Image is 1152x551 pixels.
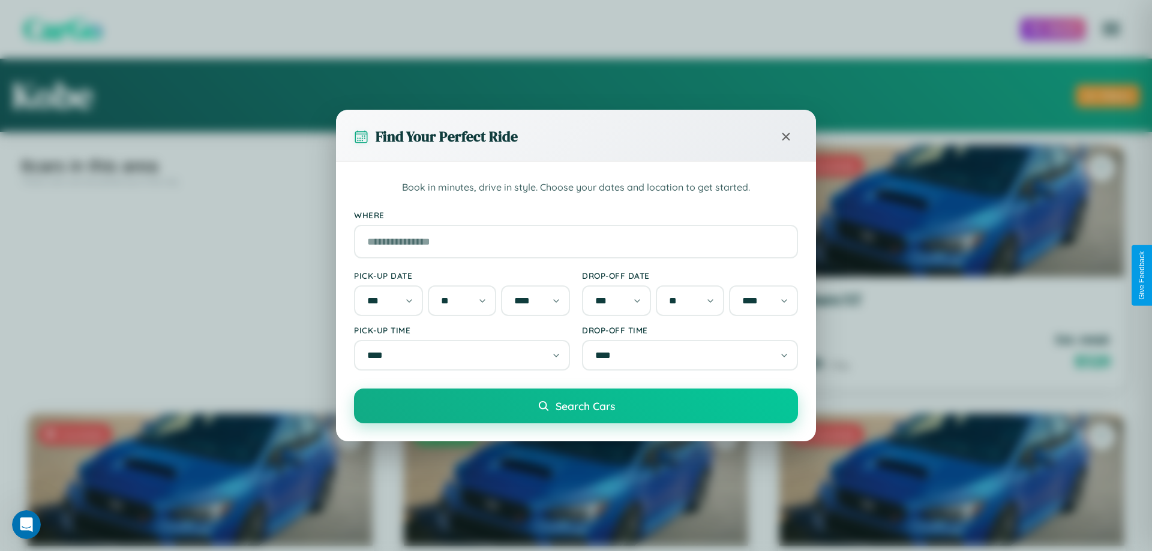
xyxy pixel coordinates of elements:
label: Drop-off Time [582,325,798,335]
label: Where [354,210,798,220]
button: Search Cars [354,389,798,423]
span: Search Cars [556,399,615,413]
label: Drop-off Date [582,270,798,281]
label: Pick-up Date [354,270,570,281]
label: Pick-up Time [354,325,570,335]
h3: Find Your Perfect Ride [376,127,518,146]
p: Book in minutes, drive in style. Choose your dates and location to get started. [354,180,798,195]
